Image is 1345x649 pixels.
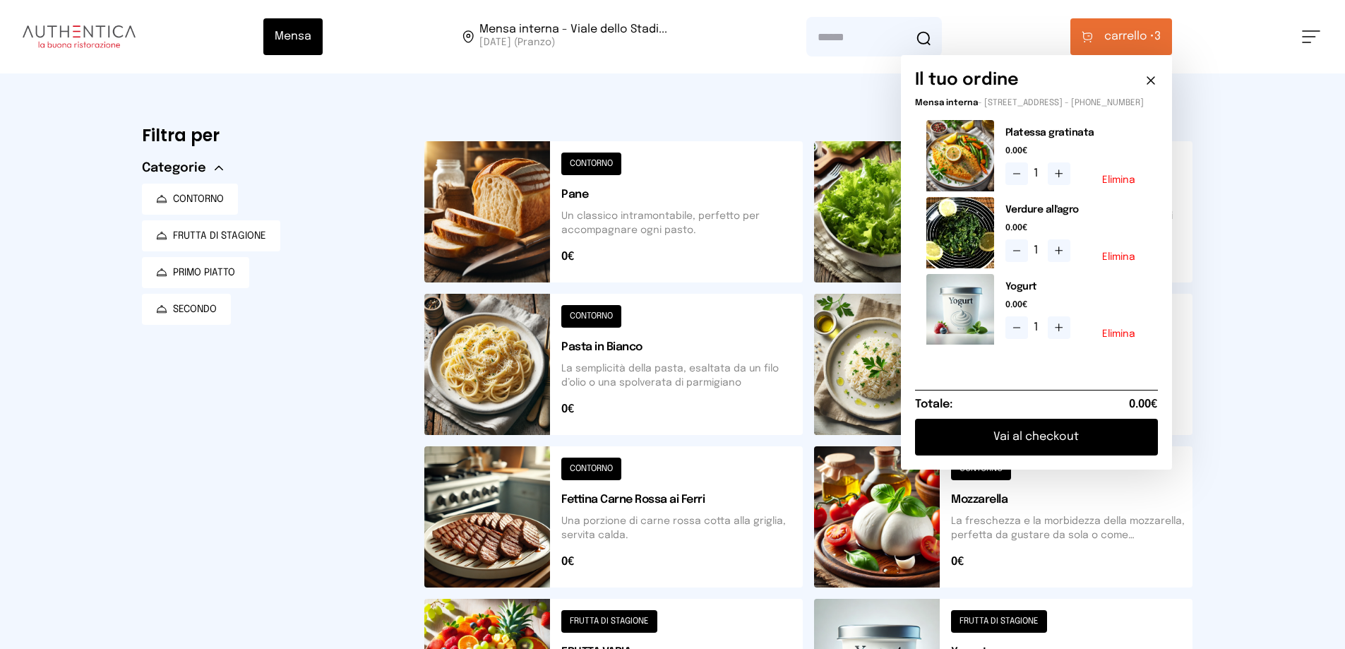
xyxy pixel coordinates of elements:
[915,97,1158,109] p: - [STREET_ADDRESS] - [PHONE_NUMBER]
[173,192,224,206] span: CONTORNO
[1102,175,1135,185] button: Elimina
[1104,28,1154,45] span: carrello •
[173,302,217,316] span: SECONDO
[142,124,402,147] h6: Filtra per
[915,419,1158,456] button: Vai al checkout
[142,257,249,288] button: PRIMO PIATTO
[142,158,223,178] button: Categorie
[142,294,231,325] button: SECONDO
[926,274,994,345] img: media
[1005,299,1147,311] span: 0.00€
[1129,396,1158,413] span: 0.00€
[479,24,667,49] span: Viale dello Stadio, 77, 05100 Terni TR, Italia
[915,396,952,413] h6: Totale:
[926,197,994,268] img: media
[1104,28,1161,45] span: 3
[173,266,235,280] span: PRIMO PIATTO
[1005,222,1147,234] span: 0.00€
[1102,252,1135,262] button: Elimina
[1005,145,1147,157] span: 0.00€
[915,99,978,107] span: Mensa interna
[142,184,238,215] button: CONTORNO
[1005,126,1147,140] h2: Platessa gratinata
[1005,280,1147,294] h2: Yogurt
[1070,18,1172,55] button: carrello •3
[926,120,994,191] img: media
[479,35,667,49] span: [DATE] (Pranzo)
[263,18,323,55] button: Mensa
[23,25,136,48] img: logo.8f33a47.png
[142,220,280,251] button: FRUTTA DI STAGIONE
[142,158,206,178] span: Categorie
[1034,319,1042,336] span: 1
[1034,242,1042,259] span: 1
[1034,165,1042,182] span: 1
[1102,329,1135,339] button: Elimina
[915,69,1019,92] h6: Il tuo ordine
[173,229,266,243] span: FRUTTA DI STAGIONE
[1005,203,1147,217] h2: Verdure all'agro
